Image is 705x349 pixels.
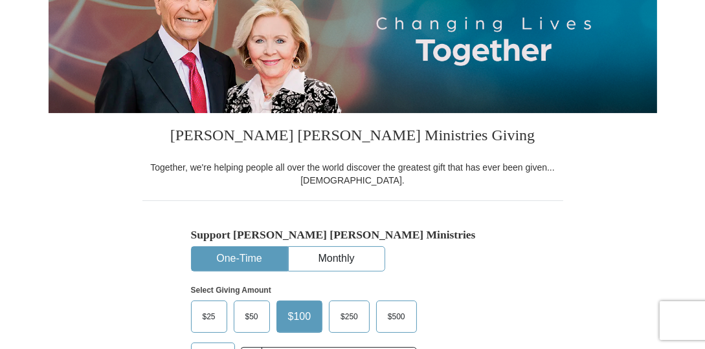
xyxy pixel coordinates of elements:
[191,286,271,295] strong: Select Giving Amount
[196,307,222,326] span: $25
[142,113,563,161] h3: [PERSON_NAME] [PERSON_NAME] Ministries Giving
[289,247,385,271] button: Monthly
[191,228,515,242] h5: Support [PERSON_NAME] [PERSON_NAME] Ministries
[381,307,412,326] span: $500
[142,161,563,187] div: Together, we're helping people all over the world discover the greatest gift that has ever been g...
[282,307,318,326] span: $100
[334,307,364,326] span: $250
[192,247,287,271] button: One-Time
[239,307,265,326] span: $50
